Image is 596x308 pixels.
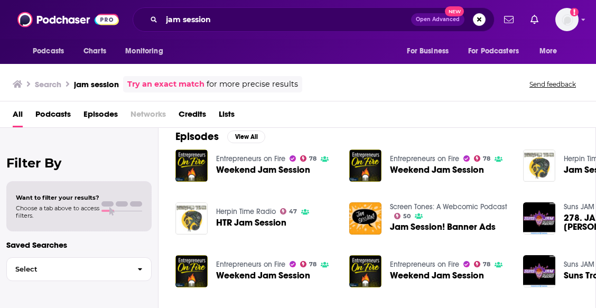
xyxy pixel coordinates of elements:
[468,44,519,59] span: For Podcasters
[25,41,78,61] button: open menu
[207,78,298,90] span: for more precise results
[411,13,464,26] button: Open AdvancedNew
[390,165,484,174] a: Weekend Jam Session
[483,262,490,267] span: 78
[407,44,449,59] span: For Business
[17,10,119,30] img: Podchaser - Follow, Share and Rate Podcasts
[133,7,495,32] div: Search podcasts, credits, & more...
[175,130,265,143] a: EpisodesView All
[461,41,534,61] button: open menu
[349,150,381,182] img: Weekend Jam Session
[532,41,571,61] button: open menu
[289,209,297,214] span: 47
[216,207,276,216] a: Herpin Time Radio
[216,218,286,227] a: HTR Jam Session
[523,150,555,182] img: Jam Session
[6,155,152,171] h2: Filter By
[474,155,491,162] a: 78
[390,222,496,231] a: Jam Session! Banner Ads
[162,11,411,28] input: Search podcasts, credits, & more...
[219,106,235,127] a: Lists
[74,79,119,89] h3: jam session
[526,80,579,89] button: Send feedback
[35,79,61,89] h3: Search
[523,202,555,235] img: 278. JAM Session Short: Cam Payne's Resurgence
[125,44,163,59] span: Monitoring
[216,154,285,163] a: Entrepreneurs on Fire
[131,106,166,127] span: Networks
[216,260,285,269] a: Entrepreneurs on Fire
[16,194,99,201] span: Want to filter your results?
[539,44,557,59] span: More
[390,154,459,163] a: Entrepreneurs on Fire
[349,202,381,235] img: Jam Session! Banner Ads
[118,41,176,61] button: open menu
[309,156,316,161] span: 78
[175,130,219,143] h2: Episodes
[445,6,464,16] span: New
[83,106,118,127] a: Episodes
[216,271,310,280] a: Weekend Jam Session
[523,255,555,287] img: Suns Traffic JAM Session
[7,266,129,273] span: Select
[570,8,579,16] svg: Add a profile image
[416,17,460,22] span: Open Advanced
[483,156,490,161] span: 78
[309,262,316,267] span: 78
[500,11,518,29] a: Show notifications dropdown
[77,41,113,61] a: Charts
[6,257,152,281] button: Select
[33,44,64,59] span: Podcasts
[16,204,99,219] span: Choose a tab above to access filters.
[83,44,106,59] span: Charts
[403,214,411,219] span: 50
[13,106,23,127] a: All
[280,208,297,214] a: 47
[175,255,208,287] img: Weekend Jam Session
[394,213,411,219] a: 50
[555,8,579,31] button: Show profile menu
[474,261,491,267] a: 78
[216,165,310,174] a: Weekend Jam Session
[179,106,206,127] a: Credits
[399,41,462,61] button: open menu
[227,130,265,143] button: View All
[555,8,579,31] img: User Profile
[6,240,152,250] p: Saved Searches
[390,202,507,211] a: Screen Tones: A Webcomic Podcast
[35,106,71,127] a: Podcasts
[526,11,543,29] a: Show notifications dropdown
[175,150,208,182] img: Weekend Jam Session
[300,155,317,162] a: 78
[175,202,208,235] img: HTR Jam Session
[390,260,459,269] a: Entrepreneurs on Fire
[390,271,484,280] a: Weekend Jam Session
[300,261,317,267] a: 78
[349,255,381,287] img: Weekend Jam Session
[555,8,579,31] span: Logged in as HavasAlexa
[127,78,204,90] a: Try an exact match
